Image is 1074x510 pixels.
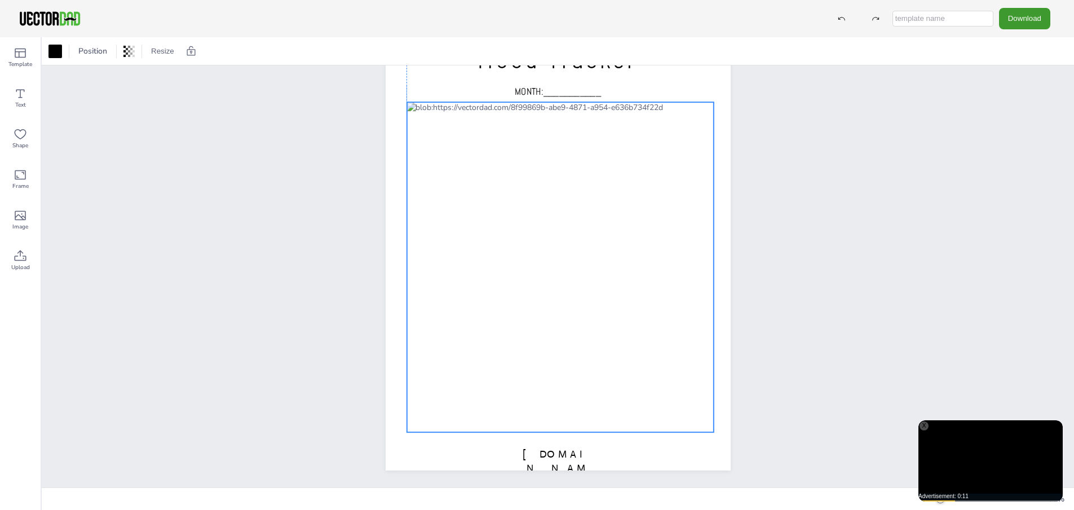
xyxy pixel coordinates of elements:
span: Template [8,60,32,69]
span: Mood Tracker [478,47,638,73]
span: MONTH:___________ [515,85,601,98]
span: [DOMAIN_NAME] [523,448,593,489]
div: Video Player [918,420,1063,502]
div: Advertisement: 0:11 [918,494,1063,499]
span: Image [12,222,28,231]
input: template name [892,11,993,27]
span: Text [15,100,26,109]
span: Shape [12,141,28,150]
span: Upload [11,263,30,272]
span: Frame [12,182,29,191]
span: Position [76,46,109,56]
iframe: Advertisement [918,420,1063,502]
img: VectorDad-1.png [18,10,82,27]
button: Resize [147,42,179,60]
button: Download [999,8,1050,29]
div: X [920,421,929,430]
